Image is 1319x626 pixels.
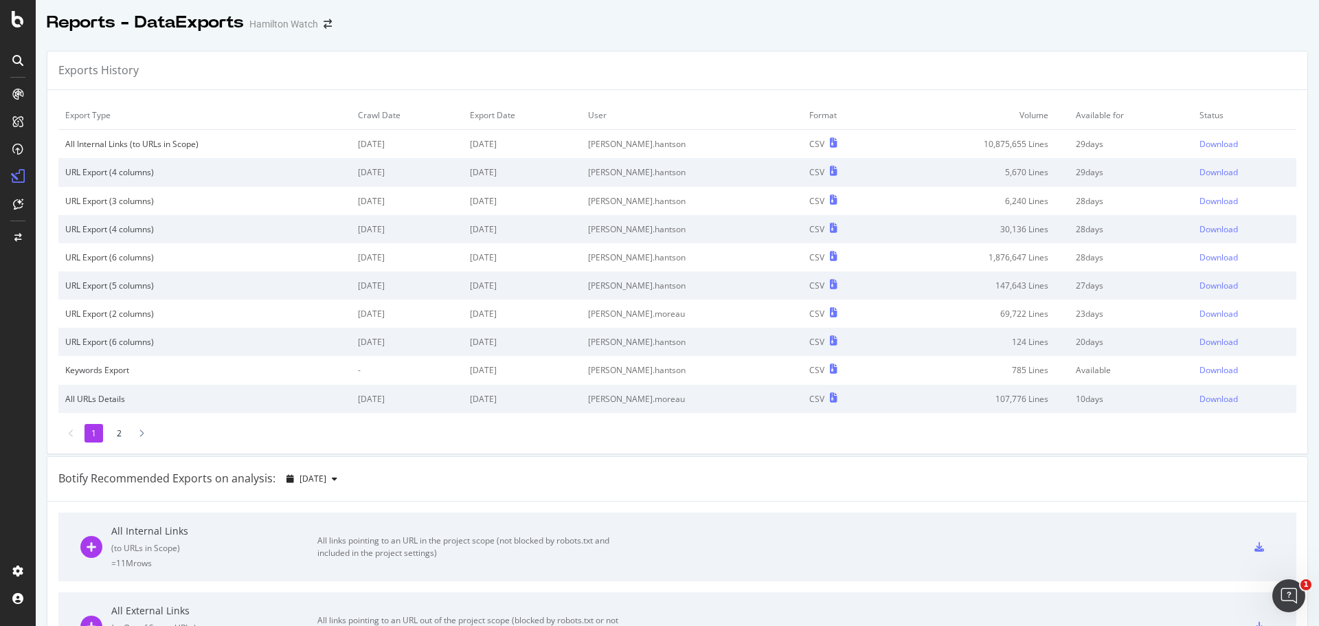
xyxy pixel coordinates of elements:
td: 23 days [1069,300,1192,328]
td: [DATE] [463,385,580,413]
td: 30,136 Lines [886,215,1070,243]
div: CSV [809,280,824,291]
td: [DATE] [351,243,463,271]
div: URL Export (2 columns) [65,308,344,320]
div: CSV [809,393,824,405]
div: Download [1199,280,1238,291]
span: 1 [1300,579,1311,590]
td: [PERSON_NAME].hantson [581,215,803,243]
td: 20 days [1069,328,1192,356]
td: [PERSON_NAME].hantson [581,158,803,186]
td: 29 days [1069,130,1192,159]
div: CSV [809,195,824,207]
div: Hamilton Watch [249,17,318,31]
td: 28 days [1069,187,1192,215]
td: [DATE] [351,187,463,215]
div: Download [1199,195,1238,207]
span: 2025 Sep. 25th [300,473,326,484]
td: [DATE] [351,300,463,328]
td: 147,643 Lines [886,271,1070,300]
td: Status [1193,101,1296,130]
div: URL Export (3 columns) [65,195,344,207]
div: URL Export (6 columns) [65,336,344,348]
a: Download [1199,251,1289,263]
div: Download [1199,166,1238,178]
td: [DATE] [463,300,580,328]
a: Download [1199,166,1289,178]
td: 1,876,647 Lines [886,243,1070,271]
div: CSV [809,166,824,178]
div: Download [1199,251,1238,263]
div: Available [1076,364,1185,376]
td: 69,722 Lines [886,300,1070,328]
td: [DATE] [351,328,463,356]
td: [DATE] [463,356,580,384]
td: 28 days [1069,243,1192,271]
td: 5,670 Lines [886,158,1070,186]
a: Download [1199,308,1289,320]
td: [PERSON_NAME].moreau [581,385,803,413]
td: 6,240 Lines [886,187,1070,215]
td: 785 Lines [886,356,1070,384]
td: [DATE] [463,328,580,356]
td: [DATE] [463,158,580,186]
a: Download [1199,364,1289,376]
td: Format [802,101,886,130]
div: Download [1199,138,1238,150]
div: CSV [809,308,824,320]
td: [PERSON_NAME].hantson [581,328,803,356]
div: csv-export [1254,542,1264,552]
td: [PERSON_NAME].hantson [581,187,803,215]
td: 107,776 Lines [886,385,1070,413]
td: [DATE] [463,215,580,243]
td: [DATE] [351,158,463,186]
div: = 11M rows [111,557,317,569]
a: Download [1199,280,1289,291]
div: All External Links [111,604,317,618]
div: URL Export (6 columns) [65,251,344,263]
div: All Internal Links (to URLs in Scope) [65,138,344,150]
td: 10 days [1069,385,1192,413]
div: Download [1199,393,1238,405]
td: [DATE] [463,187,580,215]
td: Volume [886,101,1070,130]
div: Botify Recommended Exports on analysis: [58,471,275,487]
td: [PERSON_NAME].hantson [581,243,803,271]
div: CSV [809,138,824,150]
td: [DATE] [351,215,463,243]
li: 1 [84,424,103,443]
div: Download [1199,308,1238,320]
div: Exports History [58,63,139,78]
td: [PERSON_NAME].hantson [581,356,803,384]
div: URL Export (4 columns) [65,223,344,235]
div: Keywords Export [65,364,344,376]
td: [PERSON_NAME].moreau [581,300,803,328]
div: URL Export (4 columns) [65,166,344,178]
td: 28 days [1069,215,1192,243]
td: [DATE] [463,243,580,271]
td: Available for [1069,101,1192,130]
div: Download [1199,336,1238,348]
div: Download [1199,364,1238,376]
div: CSV [809,251,824,263]
td: 10,875,655 Lines [886,130,1070,159]
td: [PERSON_NAME].hantson [581,271,803,300]
td: - [351,356,463,384]
td: 29 days [1069,158,1192,186]
div: All links pointing to an URL in the project scope (not blocked by robots.txt and included in the ... [317,535,627,559]
td: [DATE] [351,385,463,413]
iframe: Intercom live chat [1272,579,1305,612]
div: CSV [809,364,824,376]
td: [DATE] [351,271,463,300]
div: Reports - DataExports [47,11,244,34]
td: [DATE] [463,130,580,159]
div: All Internal Links [111,524,317,538]
td: [PERSON_NAME].hantson [581,130,803,159]
div: arrow-right-arrow-left [324,19,332,29]
td: [DATE] [463,271,580,300]
li: 2 [110,424,128,443]
div: CSV [809,336,824,348]
td: User [581,101,803,130]
a: Download [1199,195,1289,207]
td: Crawl Date [351,101,463,130]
